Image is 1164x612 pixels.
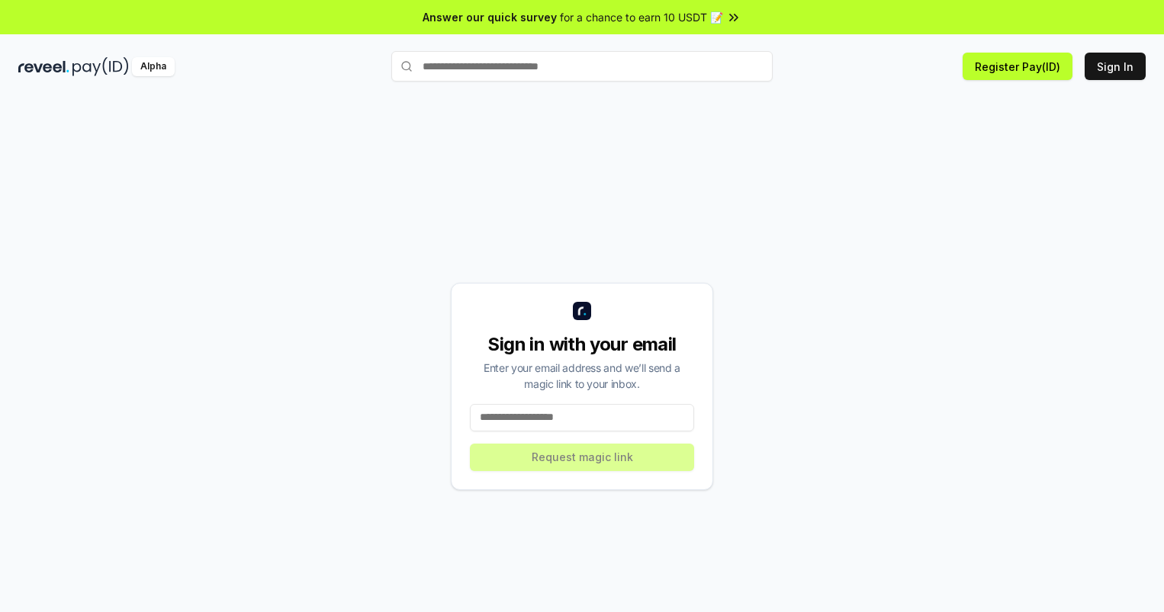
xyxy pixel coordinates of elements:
div: Alpha [132,57,175,76]
button: Sign In [1085,53,1146,80]
div: Enter your email address and we’ll send a magic link to your inbox. [470,360,694,392]
div: Sign in with your email [470,332,694,357]
img: reveel_dark [18,57,69,76]
span: for a chance to earn 10 USDT 📝 [560,9,723,25]
span: Answer our quick survey [423,9,557,25]
img: pay_id [72,57,129,76]
img: logo_small [573,302,591,320]
button: Register Pay(ID) [963,53,1072,80]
